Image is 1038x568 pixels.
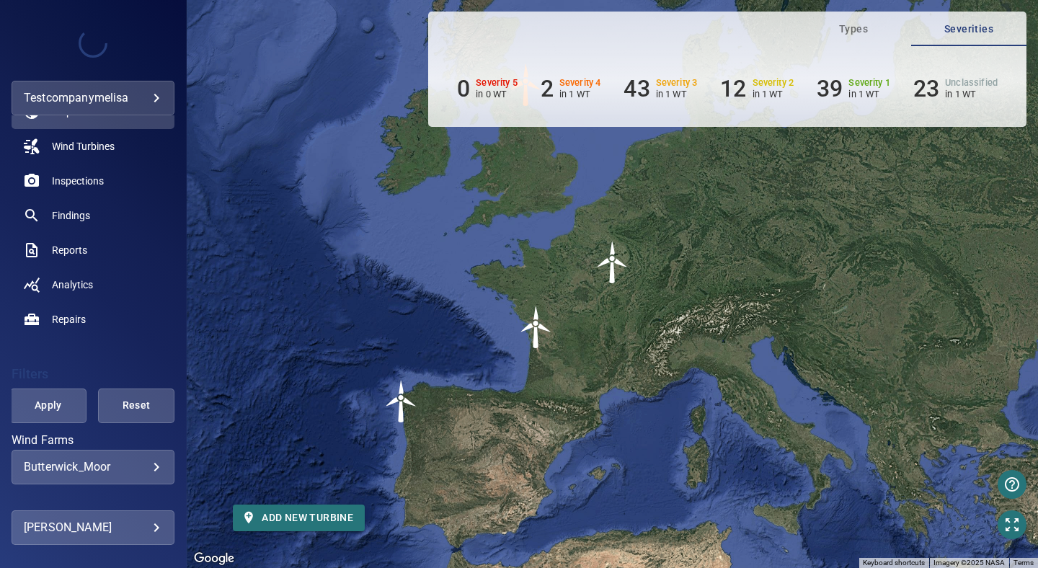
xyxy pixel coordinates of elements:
[656,78,698,88] h6: Severity 3
[52,243,87,257] span: Reports
[12,450,174,484] div: Wind Farms
[12,129,174,164] a: windturbines noActive
[945,78,998,88] h6: Unclassified
[476,89,518,99] p: in 0 WT
[233,505,365,531] button: Add new turbine
[656,89,698,99] p: in 1 WT
[12,367,174,381] h4: Filters
[12,267,174,302] a: analytics noActive
[52,278,93,292] span: Analytics
[12,435,174,446] label: Wind Farms
[380,380,423,423] gmp-advanced-marker: test1
[12,164,174,198] a: inspections noActive
[753,89,794,99] p: in 1 WT
[817,75,890,102] li: Severity 1
[52,174,104,188] span: Inspections
[52,312,86,327] span: Repairs
[190,549,238,568] img: Google
[10,389,86,423] button: Apply
[28,396,68,414] span: Apply
[98,389,174,423] button: Reset
[920,20,1018,38] span: Severities
[24,86,162,110] div: testcompanymelisa
[24,516,162,539] div: [PERSON_NAME]
[190,549,238,568] a: Open this area in Google Maps (opens a new window)
[933,559,1005,567] span: Imagery ©2025 NASA
[541,75,554,102] h6: 2
[804,20,902,38] span: Types
[559,78,601,88] h6: Severity 4
[848,89,890,99] p: in 1 WT
[52,139,115,154] span: Wind Turbines
[720,75,746,102] h6: 12
[24,460,162,474] div: Butterwick_Moor
[624,75,649,102] h6: 43
[12,302,174,337] a: repairs noActive
[476,78,518,88] h6: Severity 5
[559,89,601,99] p: in 1 WT
[457,75,518,102] li: Severity 5
[945,89,998,99] p: in 1 WT
[624,75,697,102] li: Severity 3
[591,241,634,284] img: windFarmIcon.svg
[116,396,156,414] span: Reset
[12,81,174,115] div: testcompanymelisa
[515,306,558,349] gmp-advanced-marker: test-1_0
[380,380,423,423] img: windFarmIcon.svg
[863,558,925,568] button: Keyboard shortcuts
[817,75,843,102] h6: 39
[591,241,634,284] gmp-advanced-marker: Test1
[848,78,890,88] h6: Severity 1
[12,233,174,267] a: reports noActive
[913,75,998,102] li: Severity Unclassified
[1013,559,1034,567] a: Terms (opens in new tab)
[913,75,939,102] h6: 23
[244,509,353,527] span: Add new turbine
[457,75,470,102] h6: 0
[52,208,90,223] span: Findings
[515,306,558,349] img: windFarmIcon.svg
[753,78,794,88] h6: Severity 2
[12,198,174,233] a: findings noActive
[541,75,601,102] li: Severity 4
